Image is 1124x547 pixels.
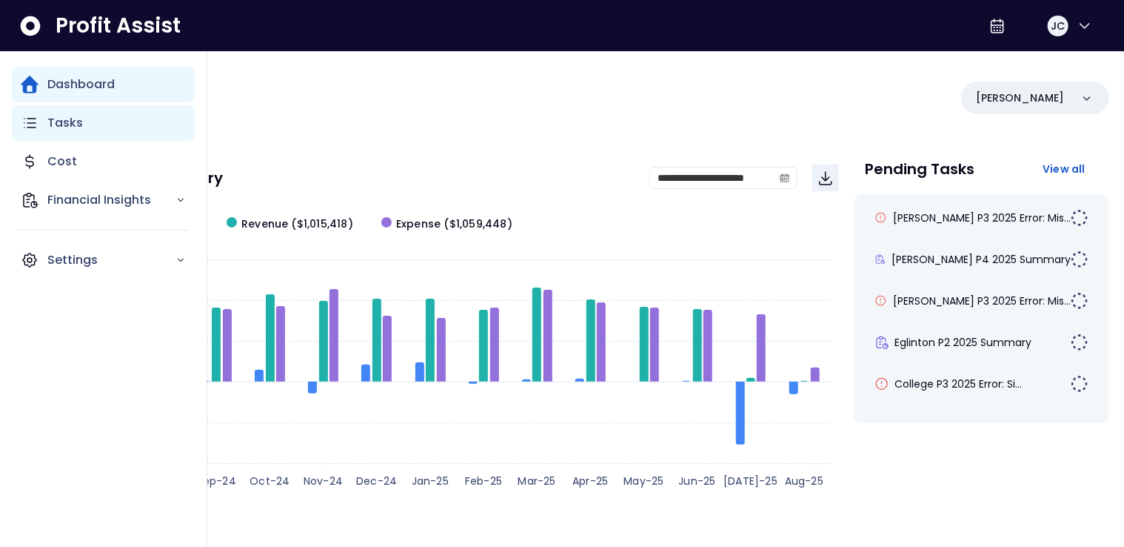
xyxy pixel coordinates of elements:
img: Not yet Started [1071,251,1088,268]
span: [PERSON_NAME] P3 2025 Error: Mis... [893,294,1071,308]
img: Not yet Started [1071,375,1088,393]
text: May-25 [623,474,663,488]
button: View all [1031,156,1097,182]
text: Feb-25 [465,474,502,488]
p: Pending Tasks [866,162,975,176]
p: [PERSON_NAME] [976,90,1064,106]
text: Jun-25 [679,474,716,488]
text: [DATE]-25 [723,474,777,488]
text: Aug-25 [785,474,823,488]
text: Oct-24 [250,474,290,488]
span: Eglinton P2 2025 Summary [895,335,1032,350]
text: Apr-25 [572,474,608,488]
button: Download [812,165,839,191]
span: Expense ($1,059,448) [396,216,512,232]
p: Dashboard [47,76,115,93]
span: Profit Assist [56,13,181,39]
p: Tasks [47,114,83,132]
p: Cost [47,153,77,170]
span: [PERSON_NAME] P4 2025 Summary [891,252,1071,267]
text: Sep-24 [197,474,236,488]
span: JC [1051,19,1065,33]
span: [PERSON_NAME] P3 2025 Error: Mis... [893,210,1071,225]
span: Revenue ($1,015,418) [241,216,353,232]
img: Not yet Started [1071,209,1088,227]
text: Dec-24 [356,474,397,488]
span: College P3 2025 Error: Si... [895,377,1023,391]
text: Nov-24 [304,474,343,488]
img: Not yet Started [1071,334,1088,351]
span: View all [1043,162,1085,176]
p: Financial Insights [47,191,175,209]
p: Settings [47,251,175,269]
text: Mar-25 [518,474,556,488]
img: Not yet Started [1071,292,1088,310]
text: Jan-25 [412,474,449,488]
svg: calendar [780,173,790,183]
